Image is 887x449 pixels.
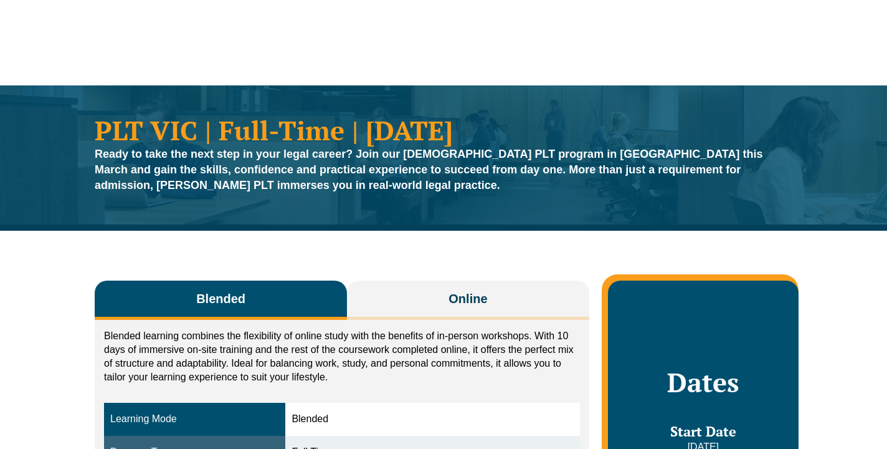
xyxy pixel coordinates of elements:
[110,412,279,427] div: Learning Mode
[448,290,487,307] span: Online
[670,422,736,440] span: Start Date
[196,290,245,307] span: Blended
[292,412,573,427] div: Blended
[104,329,580,384] p: Blended learning combines the flexibility of online study with the benefits of in-person workshop...
[620,367,786,398] h2: Dates
[95,148,762,191] strong: Ready to take the next step in your legal career? Join our [DEMOGRAPHIC_DATA] PLT program in [GEO...
[95,117,792,143] h1: PLT VIC | Full-Time | [DATE]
